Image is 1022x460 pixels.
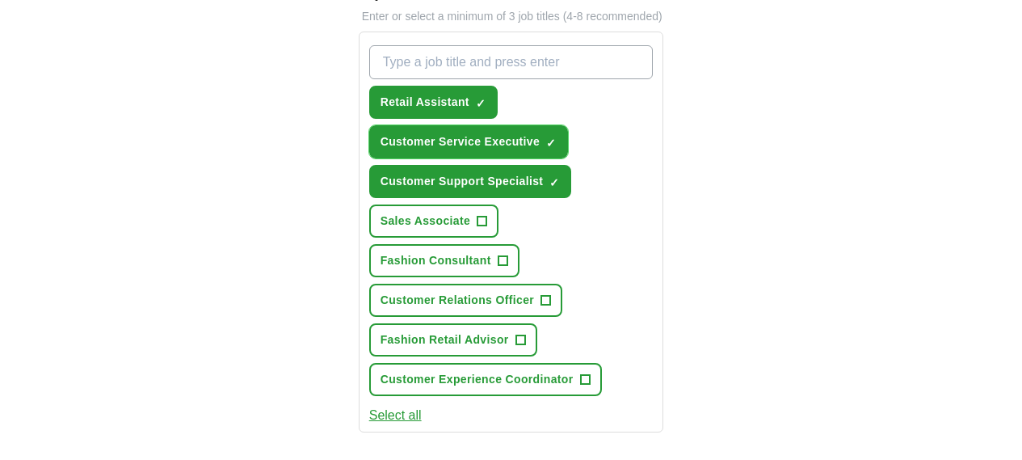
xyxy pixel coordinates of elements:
[549,176,559,189] span: ✓
[369,284,562,317] button: Customer Relations Officer
[381,173,544,190] span: Customer Support Specialist
[369,45,654,79] input: Type a job title and press enter
[546,137,556,150] span: ✓
[369,205,498,238] button: Sales Associate
[359,8,664,25] p: Enter or select a minimum of 3 job titles (4-8 recommended)
[369,406,422,425] button: Select all
[369,165,572,198] button: Customer Support Specialist✓
[476,97,486,110] span: ✓
[381,94,469,111] span: Retail Assistant
[381,292,534,309] span: Customer Relations Officer
[381,331,509,348] span: Fashion Retail Advisor
[381,133,540,150] span: Customer Service Executive
[381,213,470,230] span: Sales Associate
[381,371,574,388] span: Customer Experience Coordinator
[369,363,602,396] button: Customer Experience Coordinator
[369,86,498,119] button: Retail Assistant✓
[369,244,519,277] button: Fashion Consultant
[369,125,568,158] button: Customer Service Executive✓
[369,323,537,357] button: Fashion Retail Advisor
[381,252,491,269] span: Fashion Consultant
